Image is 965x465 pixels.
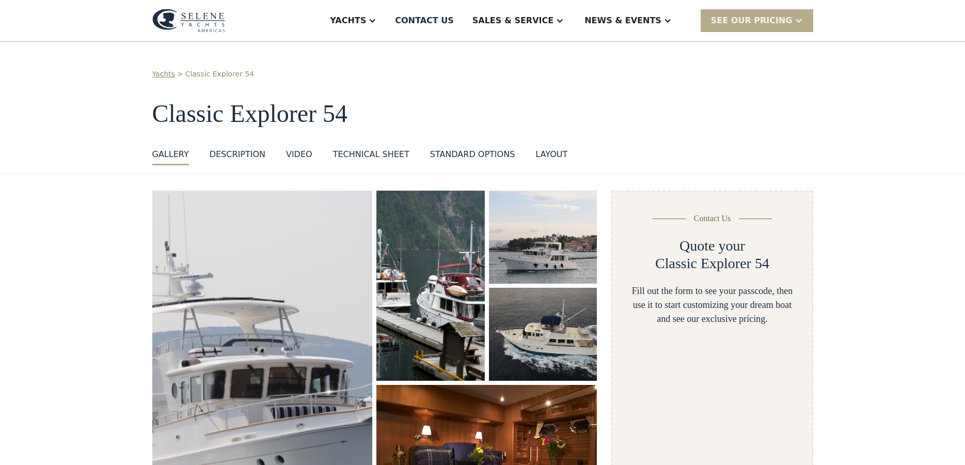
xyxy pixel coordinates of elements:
a: Technical sheet [333,148,409,165]
div: Contact Us [694,212,731,225]
h2: Classic Explorer 54 [655,255,769,272]
div: VIDEO [286,148,312,161]
div: Yachts [330,14,366,27]
a: DESCRIPTION [210,148,265,165]
a: open lightbox [489,288,597,381]
div: > [177,69,183,80]
a: Yachts [152,69,176,80]
h1: Classic Explorer 54 [152,100,813,128]
div: DESCRIPTION [210,148,265,161]
img: 50 foot motor yacht [489,191,597,284]
a: Classic Explorer 54 [185,69,254,80]
a: standard options [430,148,515,165]
div: standard options [430,148,515,161]
h2: Quote your [679,237,745,255]
div: Fill out the form to see your passcode, then use it to start customizing your dream boat and see ... [629,284,795,326]
img: 50 foot motor yacht [376,190,485,382]
div: SEE Our Pricing [701,9,813,32]
a: GALLERY [152,148,189,165]
a: layout [535,148,567,165]
a: VIDEO [286,148,312,165]
a: open lightbox [376,191,484,381]
div: News & EVENTS [584,14,661,27]
div: SEE Our Pricing [711,14,793,27]
a: open lightbox [489,191,597,284]
div: layout [535,148,567,161]
div: GALLERY [152,148,189,161]
div: Technical sheet [333,148,409,161]
div: Contact US [395,14,454,27]
div: Sales & Service [472,14,553,27]
img: logo [152,9,225,33]
img: 50 foot motor yacht [489,288,597,381]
